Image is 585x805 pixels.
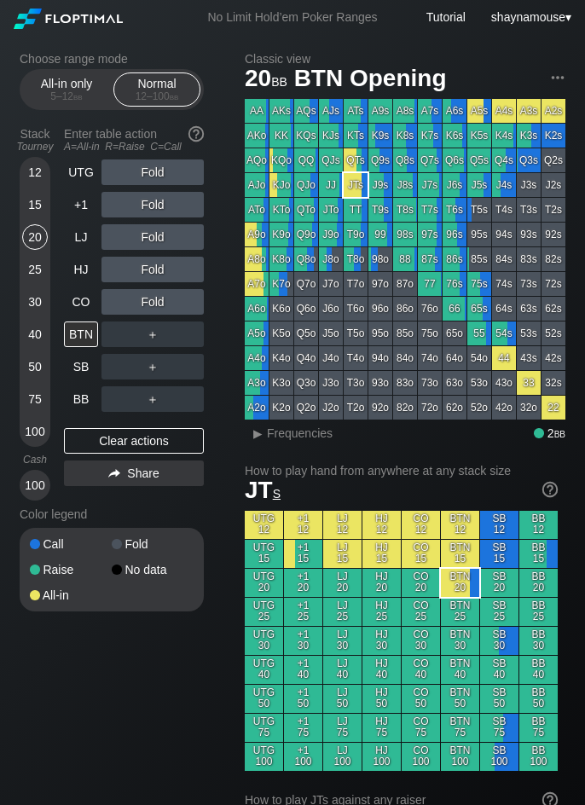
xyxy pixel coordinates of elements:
[491,10,565,24] span: shaynamouse
[101,257,204,282] div: Fold
[64,460,204,486] div: Share
[101,386,204,412] div: ＋
[269,148,293,172] div: KQo
[64,159,98,185] div: UTG
[284,685,322,713] div: +1 50
[101,159,204,185] div: Fold
[517,148,541,172] div: Q3s
[441,569,479,597] div: BTN 20
[245,656,283,684] div: UTG 40
[269,173,293,197] div: KJo
[418,272,442,296] div: 77
[269,198,293,222] div: KTo
[294,297,318,321] div: Q6o
[245,540,283,568] div: UTG 15
[467,346,491,370] div: 54o
[294,124,318,148] div: KQs
[443,148,466,172] div: Q6s
[245,714,283,742] div: UTG 75
[22,419,48,444] div: 100
[30,564,112,576] div: Raise
[64,289,98,315] div: CO
[418,371,442,395] div: 73o
[118,73,196,106] div: Normal
[271,71,287,90] span: bb
[245,627,283,655] div: UTG 30
[517,198,541,222] div: T3s
[101,354,204,379] div: ＋
[517,346,541,370] div: 43s
[323,656,362,684] div: LJ 40
[402,627,440,655] div: CO 30
[269,396,293,420] div: K2o
[245,272,269,296] div: A7o
[101,321,204,347] div: ＋
[517,223,541,246] div: 93s
[480,685,518,713] div: SB 50
[112,564,194,576] div: No data
[542,124,565,148] div: K2s
[402,569,440,597] div: CO 20
[467,321,491,345] div: 55
[101,192,204,217] div: Fold
[344,223,368,246] div: T9o
[323,714,362,742] div: LJ 75
[542,247,565,271] div: 82s
[319,124,343,148] div: KJs
[246,423,269,443] div: ▸
[294,396,318,420] div: Q2o
[519,714,558,742] div: BB 75
[492,99,516,123] div: A4s
[323,627,362,655] div: LJ 30
[362,714,401,742] div: HJ 75
[443,396,466,420] div: 62o
[467,173,491,197] div: J5s
[492,321,516,345] div: 54s
[362,511,401,539] div: HJ 12
[362,656,401,684] div: HJ 40
[519,598,558,626] div: BB 25
[402,511,440,539] div: CO 12
[101,224,204,250] div: Fold
[517,371,541,395] div: 33
[323,598,362,626] div: LJ 25
[443,247,466,271] div: 86s
[517,321,541,345] div: 53s
[542,272,565,296] div: 72s
[393,297,417,321] div: 86o
[418,124,442,148] div: K7s
[108,469,120,478] img: share.864f2f62.svg
[292,66,449,94] span: BTN Opening
[467,99,491,123] div: A5s
[31,90,102,102] div: 5 – 12
[182,10,403,28] div: No Limit Hold’em Poker Ranges
[402,685,440,713] div: CO 50
[245,464,558,478] h2: How to play hand from anywhere at any stack size
[22,472,48,498] div: 100
[542,371,565,395] div: 32s
[20,52,204,66] h2: Choose range mode
[344,198,368,222] div: TT
[101,289,204,315] div: Fold
[362,627,401,655] div: HJ 30
[480,627,518,655] div: SB 30
[319,223,343,246] div: J9o
[393,173,417,197] div: J8s
[467,247,491,271] div: 85s
[517,124,541,148] div: K3s
[443,223,466,246] div: 96s
[443,321,466,345] div: 65o
[441,627,479,655] div: BTN 30
[344,173,368,197] div: JTs
[519,656,558,684] div: BB 40
[393,124,417,148] div: K8s
[443,272,466,296] div: 76s
[418,99,442,123] div: A7s
[242,66,290,94] span: 20
[368,297,392,321] div: 96o
[245,396,269,420] div: A2o
[492,272,516,296] div: 74s
[64,224,98,250] div: LJ
[344,272,368,296] div: T7o
[13,120,57,159] div: Stack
